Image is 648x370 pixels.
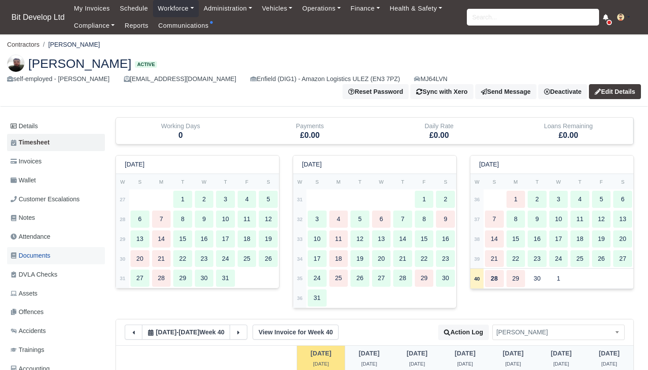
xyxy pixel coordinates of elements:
div: 14 [393,230,412,248]
a: Assets [7,285,105,302]
div: 13 [130,230,149,248]
button: Sync with Xero [410,84,473,99]
span: Iulian Spataru [493,327,624,338]
small: M [336,179,340,185]
div: 9 [436,211,455,228]
h5: £0.00 [381,131,497,140]
span: Customer Escalations [11,194,80,204]
div: 29 [173,270,192,287]
li: [PERSON_NAME] [40,40,100,50]
span: Documents [11,251,50,261]
div: 1 [549,270,568,287]
span: 4 days from now [551,350,571,357]
a: Bit Develop Ltd [7,9,69,26]
span: Trainings [11,345,44,355]
span: 3 days from now [505,361,521,366]
span: 5 days from now [599,350,619,357]
small: T [578,179,581,185]
div: Loans Remaining [510,121,626,131]
div: 23 [528,250,547,267]
small: W [298,179,302,185]
a: Compliance [69,17,120,34]
span: 1 day from now [409,361,425,366]
div: 12 [350,230,369,248]
div: Iulian Spataru [0,48,648,107]
span: Offences [11,307,44,317]
button: [DATE]-[DATE]Week 40 [142,325,230,340]
a: Invoices [7,153,105,170]
div: Payments [245,118,374,144]
span: Invoices [11,156,41,166]
div: 28 [393,270,412,287]
strong: 36 [474,197,480,202]
button: Action Log [438,325,489,340]
input: Search... [467,9,599,26]
span: Timesheet [11,137,49,148]
small: S [267,179,270,185]
div: 11 [238,211,257,228]
a: Communications [153,17,214,34]
div: 14 [485,230,504,248]
strong: 40 [474,276,480,281]
div: 20 [130,250,149,267]
div: 8 [415,211,434,228]
a: Contractors [7,41,40,48]
a: Deactivate [538,84,587,99]
div: Loans Remaining [504,118,633,144]
a: Documents [7,247,105,264]
a: Notes [7,209,105,226]
div: 29 [506,270,525,287]
small: T [224,179,227,185]
small: T [401,179,404,185]
div: 28 [152,270,171,287]
a: MJ64LVN [414,74,447,84]
span: Active [135,61,157,68]
span: Wallet [11,175,36,185]
strong: 37 [474,217,480,222]
div: 27 [372,270,391,287]
span: 2 days from now [457,361,473,366]
a: Wallet [7,172,105,189]
div: 13 [372,230,391,248]
small: T [181,179,184,185]
span: 5 days from now [601,361,617,366]
div: 20 [372,250,391,267]
strong: 28 [491,275,498,282]
div: 27 [130,270,149,287]
strong: 35 [297,276,303,281]
div: 22 [173,250,192,267]
div: 1 [415,191,434,208]
small: S [621,179,625,185]
div: 15 [506,230,525,248]
div: 2 [528,191,547,208]
small: F [600,179,603,185]
div: 13 [613,211,632,228]
div: self-employed - [PERSON_NAME] [7,74,110,84]
div: 24 [308,270,327,287]
h6: [DATE] [479,161,499,168]
div: 21 [152,250,171,267]
div: 3 [549,191,568,208]
div: 18 [570,230,589,248]
div: 4 [570,191,589,208]
span: 3 hours from now [361,361,377,366]
div: 30 [436,270,455,287]
div: 6 [613,191,632,208]
h5: £0.00 [252,131,368,140]
div: 27 [613,250,632,267]
div: 10 [308,230,327,248]
div: 12 [259,211,278,228]
div: 17 [216,230,235,248]
div: 4 [238,191,257,208]
div: 7 [485,211,504,228]
small: F [423,179,426,185]
div: 8 [506,211,525,228]
div: 2 [195,191,214,208]
small: S [444,179,447,185]
div: 5 [350,211,369,228]
span: Bit Develop Ltd [7,8,69,26]
div: Daily Rate [375,118,504,144]
div: 1 [173,191,192,208]
h6: [DATE] [302,161,322,168]
a: Customer Escalations [7,191,105,208]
